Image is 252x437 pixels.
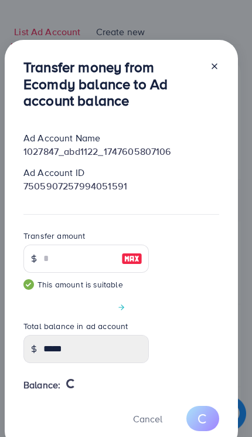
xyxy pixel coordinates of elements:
div: 1027847_abd1122_1747605807106 [14,145,229,158]
div: Ad Account ID [14,166,229,179]
img: image [121,252,142,266]
span: Balance: [23,378,60,392]
label: Total balance in ad account [23,320,128,332]
div: Ad Account Name [14,131,229,145]
small: This amount is suitable [23,279,149,290]
img: guide [23,279,34,290]
h3: Transfer money from Ecomdy balance to Ad account balance [23,59,200,109]
label: Transfer amount [23,230,85,242]
button: Cancel [118,406,177,431]
span: Cancel [133,412,162,425]
div: 7505907257994051591 [14,179,229,193]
